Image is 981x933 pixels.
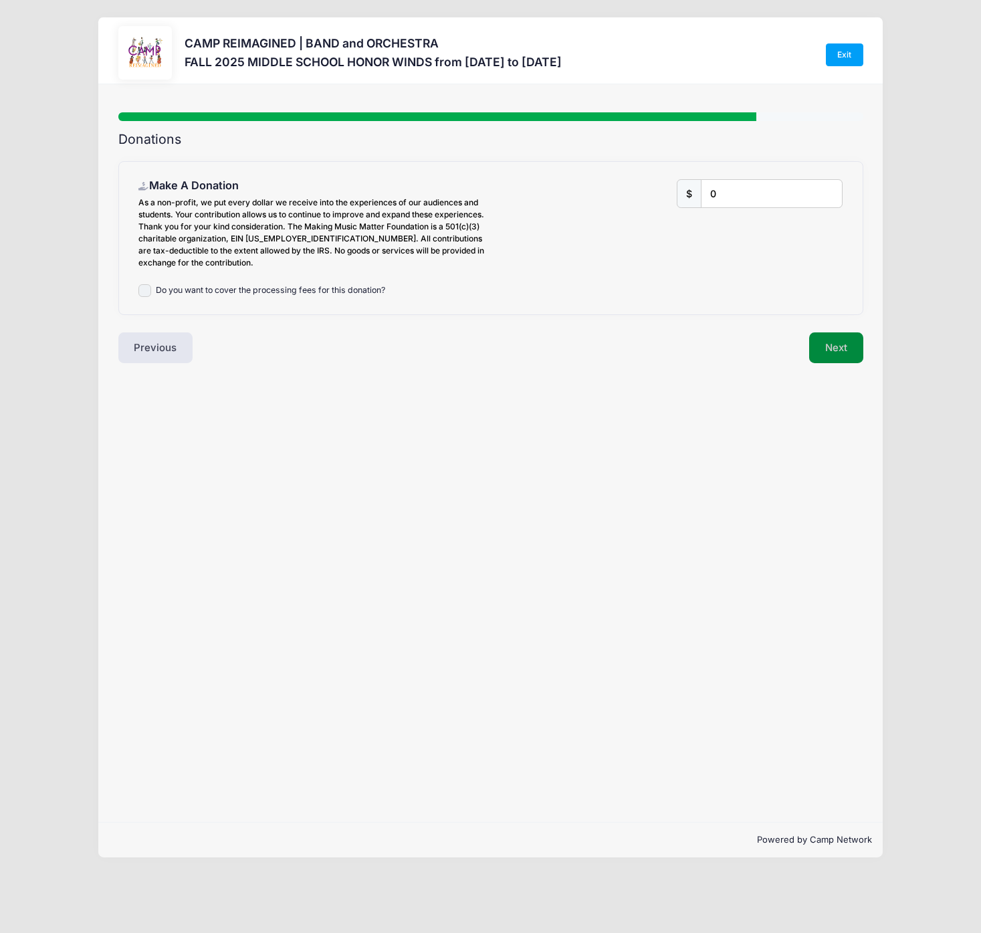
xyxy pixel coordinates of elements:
[156,284,385,297] label: Do you want to cover the processing fees for this donation?
[185,36,562,50] h3: CAMP REIMAGINED | BAND and ORCHESTRA
[826,43,863,66] a: Exit
[138,197,484,269] div: As a non-profit, we put every dollar we receive into the experiences of our audiences and student...
[138,179,484,193] h4: Make A Donation
[701,179,843,208] input: 0.00
[809,332,863,363] button: Next
[110,833,872,847] p: Powered by Camp Network
[677,179,701,208] div: $
[185,55,562,69] h3: FALL 2025 MIDDLE SCHOOL HONOR WINDS from [DATE] to [DATE]
[118,332,193,363] button: Previous
[118,132,863,147] h2: Donations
